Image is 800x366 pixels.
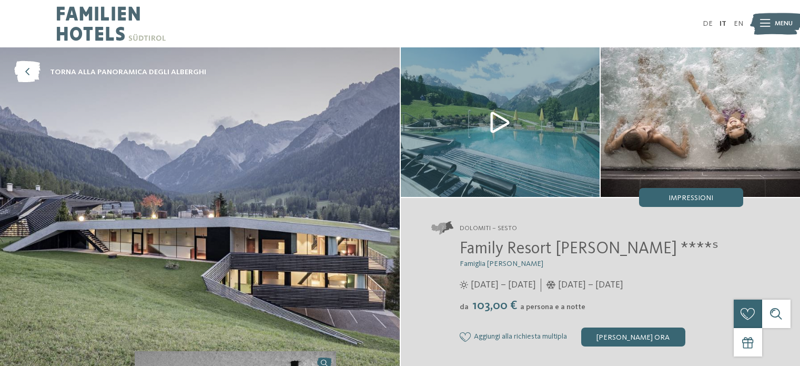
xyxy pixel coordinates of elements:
span: torna alla panoramica degli alberghi [50,67,206,77]
a: EN [734,20,743,27]
span: a persona e a notte [520,303,585,311]
span: Menu [775,19,793,28]
span: 103,00 € [470,300,519,312]
a: IT [720,20,726,27]
img: Il nostro family hotel a Sesto, il vostro rifugio sulle Dolomiti. [401,47,600,197]
a: DE [703,20,713,27]
span: Impressioni [669,194,713,202]
i: Orari d'apertura inverno [546,281,556,289]
a: torna alla panoramica degli alberghi [14,62,206,83]
div: [PERSON_NAME] ora [581,328,685,347]
span: Dolomiti – Sesto [460,224,517,233]
i: Orari d'apertura estate [460,281,468,289]
span: [DATE] – [DATE] [471,279,536,292]
span: da [460,303,469,311]
span: Famiglia [PERSON_NAME] [460,260,543,268]
img: Il nostro family hotel a Sesto, il vostro rifugio sulle Dolomiti. [601,47,800,197]
span: Family Resort [PERSON_NAME] ****ˢ [460,241,718,258]
span: Aggiungi alla richiesta multipla [474,333,567,341]
span: [DATE] – [DATE] [558,279,623,292]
